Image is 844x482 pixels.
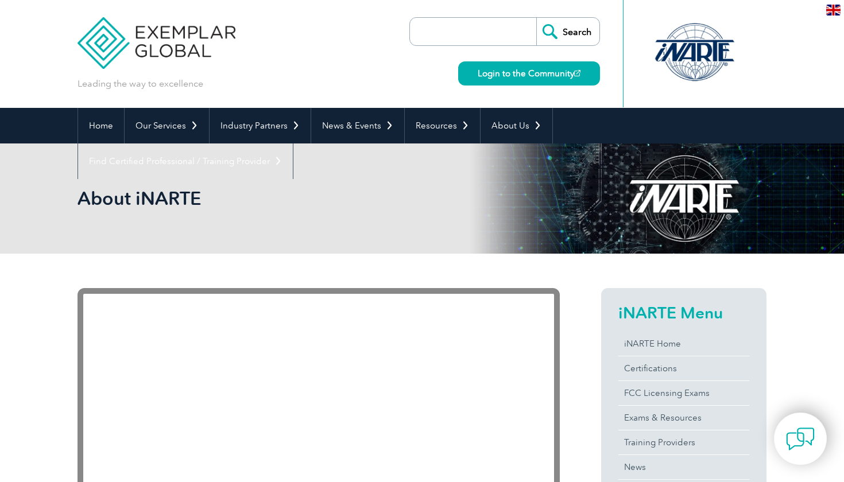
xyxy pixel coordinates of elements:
[311,108,404,143] a: News & Events
[618,455,749,479] a: News
[826,5,841,15] img: en
[210,108,311,143] a: Industry Partners
[618,406,749,430] a: Exams & Resources
[481,108,552,143] a: About Us
[618,356,749,380] a: Certifications
[405,108,480,143] a: Resources
[618,304,749,322] h2: iNARTE Menu
[78,143,293,179] a: Find Certified Professional / Training Provider
[618,332,749,356] a: iNARTE Home
[78,189,560,208] h2: About iNARTE
[458,61,600,85] a: Login to the Community
[536,18,599,45] input: Search
[78,77,203,90] p: Leading the way to excellence
[786,425,815,453] img: contact-chat.png
[125,108,209,143] a: Our Services
[618,430,749,454] a: Training Providers
[618,381,749,405] a: FCC Licensing Exams
[574,70,580,76] img: open_square.png
[78,108,124,143] a: Home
